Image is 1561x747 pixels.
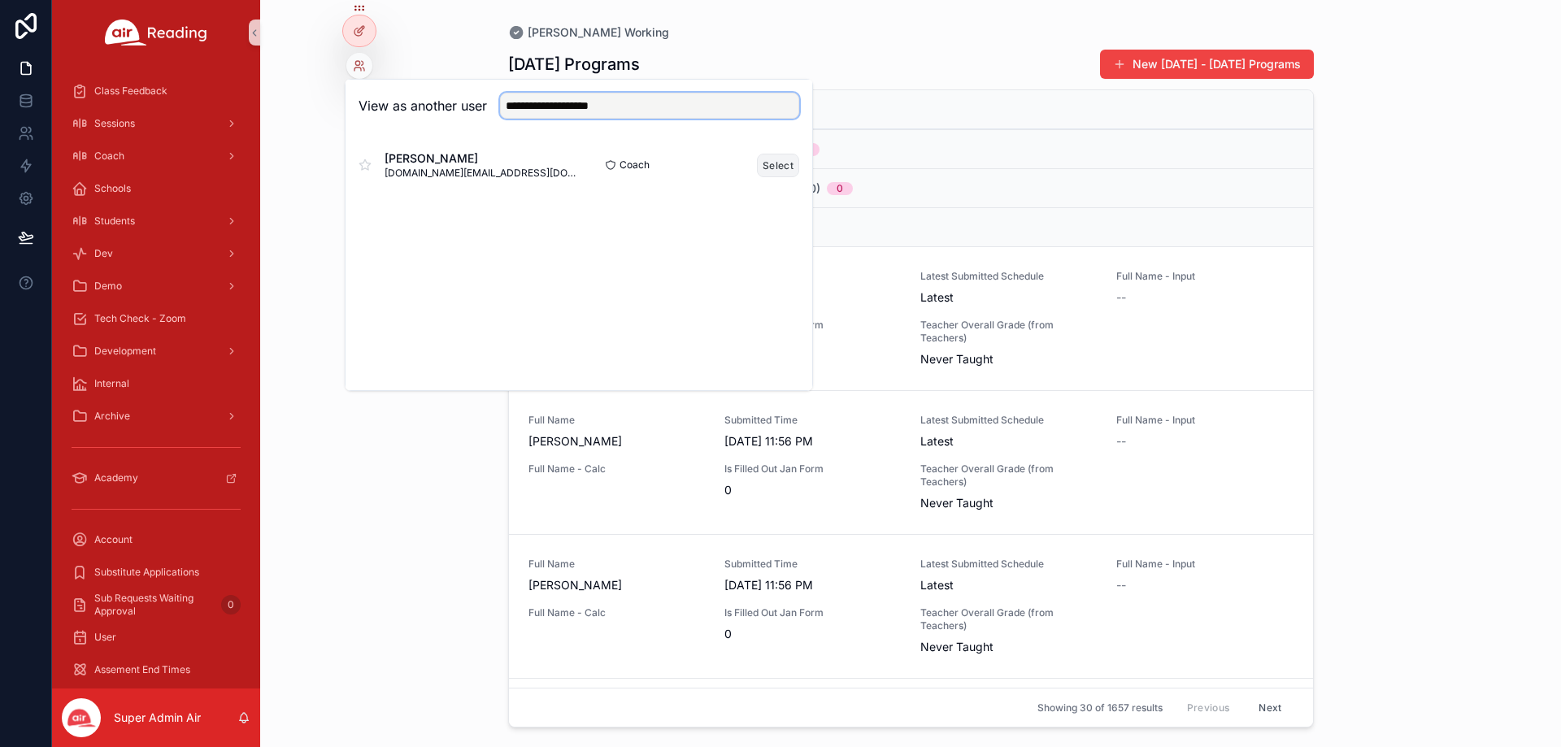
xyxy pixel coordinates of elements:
a: Full Name[PERSON_NAME]Submitted Time[DATE] 11:56 PMLatest Submitted ScheduleLatestFull Name - Inp... [509,246,1313,390]
a: Class Feedback [62,76,250,106]
span: Is Filled Out Jan Form [724,606,901,619]
a: Assement End Times [62,655,250,684]
div: scrollable content [52,65,260,688]
span: [PERSON_NAME] [528,433,705,450]
img: App logo [105,20,207,46]
span: [DATE] 11:56 PM [724,433,901,450]
button: Select [757,154,799,177]
span: Teacher Overall Grade (from Teachers) [920,463,1097,489]
span: Assement End Times [94,663,190,676]
h2: View as another user [359,96,487,115]
span: Tech Check - Zoom [94,312,186,325]
span: Submitted Time [724,558,901,571]
a: Sessions [62,109,250,138]
a: Dev [62,239,250,268]
a: Tech Check - Zoom [62,304,250,333]
span: Internal [94,377,129,390]
span: Class Feedback [94,85,167,98]
a: Archive [62,402,250,431]
span: Latest Submitted Schedule [920,414,1097,427]
span: Students [94,215,135,228]
p: Super Admin Air [114,710,201,726]
a: Demo [62,271,250,301]
span: Schools [94,182,131,195]
h1: [DATE] Programs [508,53,640,76]
span: Showing 30 of 1657 results [1037,701,1163,714]
span: [DOMAIN_NAME][EMAIL_ADDRESS][DOMAIN_NAME] [385,167,579,180]
a: Students [62,206,250,236]
span: Submitted Time [724,414,901,427]
span: Sub Requests Waiting Approval [94,592,215,618]
a: User [62,623,250,652]
span: -- [1116,433,1126,450]
span: Full Name [528,414,705,427]
a: Development [62,337,250,366]
span: Demo [94,280,122,293]
span: Latest [920,433,1097,450]
span: Full Name - Input [1116,414,1293,427]
a: Full Name[PERSON_NAME]Submitted Time[DATE] 11:56 PMLatest Submitted ScheduleLatestFull Name - Inp... [509,390,1313,534]
div: 0 [837,182,843,195]
a: Substitute Applications [62,558,250,587]
span: Teacher Overall Grade (from Teachers) [920,319,1097,345]
button: Next [1247,695,1293,720]
span: Coach [620,159,650,172]
span: Coach [94,150,124,163]
a: Schools [62,174,250,203]
a: Sub Requests Waiting Approval0 [62,590,250,619]
span: [PERSON_NAME] [528,577,705,593]
span: Dev [94,247,113,260]
span: Latest Submitted Schedule [920,558,1097,571]
span: Substitute Applications [94,566,199,579]
span: Development [94,345,156,358]
span: Full Name - Input [1116,270,1293,283]
span: Sessions [94,117,135,130]
span: 0 [724,626,901,642]
div: 0 [221,595,241,615]
span: Full Name - Calc [528,606,705,619]
span: [DATE] 11:56 PM [724,577,901,593]
button: New [DATE] - [DATE] Programs [1100,50,1314,79]
a: [PERSON_NAME] Working [508,24,669,41]
a: Internal [62,369,250,398]
span: Full Name - Calc [528,463,705,476]
a: Coach [62,141,250,171]
span: Never Taught [920,351,1097,367]
span: Academy [94,471,138,484]
a: Account [62,525,250,554]
span: Latest [920,577,1097,593]
span: User [94,631,116,644]
span: Latest Submitted Schedule [920,270,1097,283]
a: Full Name[PERSON_NAME]Submitted Time[DATE] 11:56 PMLatest Submitted ScheduleLatestFull Name - Inp... [509,534,1313,678]
span: -- [1116,289,1126,306]
span: Teacher Overall Grade (from Teachers) [920,606,1097,632]
span: -- [1116,577,1126,593]
span: Account [94,533,133,546]
span: Is Filled Out Jan Form [724,463,901,476]
span: [PERSON_NAME] Working [528,24,669,41]
a: Academy [62,463,250,493]
span: Full Name [528,558,705,571]
span: Latest [920,289,1097,306]
span: [PERSON_NAME] [385,150,579,167]
span: Archive [94,410,130,423]
span: 0 [724,482,901,498]
span: Never Taught [920,495,1097,511]
span: Never Taught [920,639,1097,655]
span: Full Name - Input [1116,558,1293,571]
